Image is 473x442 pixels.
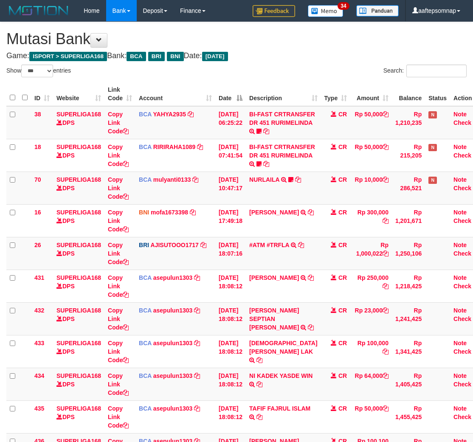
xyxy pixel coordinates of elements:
a: Copy Rp 250,000 to clipboard [383,283,389,290]
span: BCA [139,372,152,379]
select: Showentries [21,65,53,77]
td: [DATE] 18:08:12 [215,400,246,433]
span: BNI [139,209,149,216]
td: DPS [53,106,104,139]
a: Copy Link Code [108,176,129,200]
h1: Mutasi Bank [6,31,467,48]
a: Note [453,372,467,379]
h4: Game: Bank: Date: [6,52,467,60]
td: Rp 10,000 [350,172,392,204]
a: Check [453,250,471,257]
span: CR [338,340,347,346]
a: Copy TAFIF FAJRUL ISLAM to clipboard [256,414,262,420]
a: Note [453,307,467,314]
span: 16 [34,209,41,216]
span: 435 [34,405,44,412]
input: Search: [406,65,467,77]
td: Rp 1,000,022 [350,237,392,270]
a: NURLAILA [249,176,279,183]
a: SUPERLIGA168 [56,176,101,183]
td: [DATE] 06:25:22 [215,106,246,139]
span: 26 [34,242,41,248]
a: Copy Rp 64,000 to clipboard [383,372,389,379]
span: BCA [139,274,152,281]
a: SUPERLIGA168 [56,209,101,216]
span: BCA [139,144,152,150]
a: asepulun1303 [153,307,193,314]
a: Copy NI KADEK YASDE WIN to clipboard [256,381,262,388]
td: [DATE] 18:08:12 [215,302,246,335]
a: Check [453,348,471,355]
a: Copy Rp 300,000 to clipboard [383,217,389,224]
td: DPS [53,270,104,302]
a: Note [453,176,467,183]
a: asepulun1303 [153,274,193,281]
th: Amount: activate to sort column ascending [350,82,392,106]
td: DPS [53,368,104,400]
a: Copy AJISUTOOO1717 to clipboard [200,242,206,248]
span: BCA [139,405,152,412]
span: 432 [34,307,44,314]
th: Type: activate to sort column ascending [321,82,351,106]
a: Copy Link Code [108,340,129,363]
td: DPS [53,335,104,368]
a: Copy YAHYA2935 to clipboard [188,111,194,118]
a: Copy Link Code [108,144,129,167]
a: [DEMOGRAPHIC_DATA][PERSON_NAME] LAK [249,340,317,355]
span: CR [338,111,347,118]
a: AJISUTOOO1717 [151,242,199,248]
td: [DATE] 17:49:18 [215,204,246,237]
a: Copy asepulun1303 to clipboard [194,372,200,379]
a: Check [453,381,471,388]
a: SUPERLIGA168 [56,372,101,379]
th: ID: activate to sort column ascending [31,82,53,106]
a: Note [453,209,467,216]
a: Copy Rp 10,000 to clipboard [383,176,389,183]
td: Rp 300,000 [350,204,392,237]
span: 38 [34,111,41,118]
a: Copy NURLAILA to clipboard [295,176,301,183]
td: Rp 1,455,425 [392,400,425,433]
td: Rp 250,000 [350,270,392,302]
a: Copy Rp 23,000 to clipboard [383,307,389,314]
a: Copy RIRIRAHA1089 to clipboard [197,144,203,150]
a: Note [453,405,467,412]
a: SUPERLIGA168 [56,405,101,412]
a: #ATM #TRFLA [249,242,289,248]
span: CR [338,274,347,281]
span: BNI [167,52,183,61]
img: panduan.png [356,5,399,17]
a: Copy Link Code [108,209,129,233]
td: [DATE] 18:08:12 [215,270,246,302]
th: Account: activate to sort column ascending [135,82,215,106]
a: Copy Link Code [108,242,129,265]
th: Link Code: activate to sort column ascending [104,82,135,106]
a: Copy asepulun1303 to clipboard [194,307,200,314]
a: Copy BI-FAST CRTRANSFER DR 451 RURIMELINDA to clipboard [263,128,269,135]
a: asepulun1303 [153,340,193,346]
a: Note [453,274,467,281]
a: Copy IAN SEPTIAN YULIAN to clipboard [308,324,314,331]
a: mulyanti0133 [153,176,191,183]
a: asepulun1303 [153,372,193,379]
span: CR [338,405,347,412]
a: Note [453,242,467,248]
a: SUPERLIGA168 [56,242,101,248]
span: BRI [148,52,165,61]
span: CR [338,209,347,216]
a: Copy Link Code [108,372,129,396]
td: BI-FAST CRTRANSFER DR 451 RURIMELINDA [246,139,321,172]
span: BCA [139,176,152,183]
td: Rp 1,405,425 [392,368,425,400]
td: DPS [53,400,104,433]
td: DPS [53,237,104,270]
a: Check [453,185,471,191]
th: Description: activate to sort column ascending [246,82,321,106]
span: BCA [139,111,152,118]
th: Date: activate to sort column descending [215,82,246,106]
img: Button%20Memo.svg [308,5,343,17]
span: Has Note [428,177,437,184]
a: [PERSON_NAME] [249,209,299,216]
span: CR [338,176,347,183]
a: Copy mulyanti0133 to clipboard [192,176,198,183]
